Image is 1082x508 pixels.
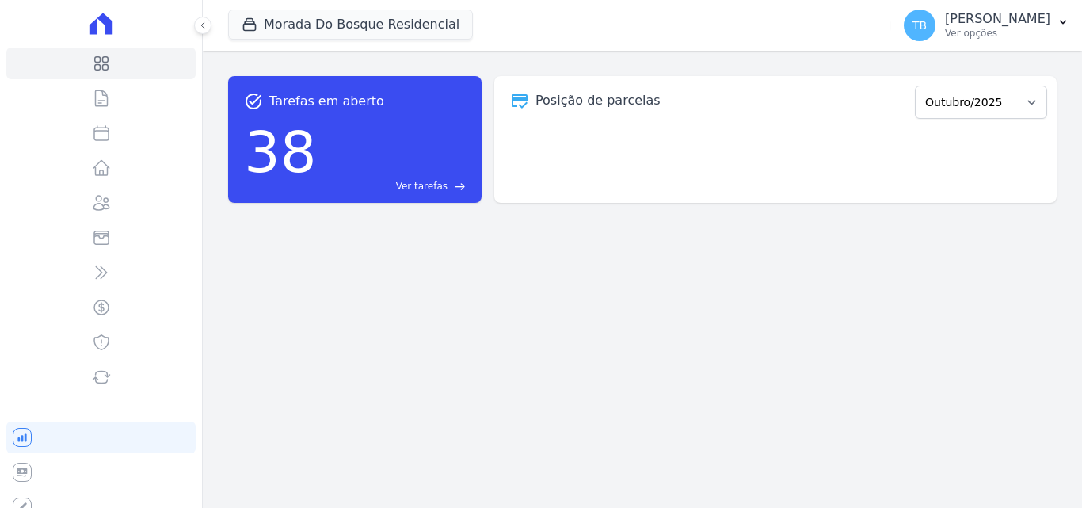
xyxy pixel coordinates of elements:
[396,179,448,193] span: Ver tarefas
[891,3,1082,48] button: TB [PERSON_NAME] Ver opções
[945,11,1050,27] p: [PERSON_NAME]
[269,92,384,111] span: Tarefas em aberto
[244,92,263,111] span: task_alt
[535,91,661,110] div: Posição de parcelas
[323,179,466,193] a: Ver tarefas east
[945,27,1050,40] p: Ver opções
[244,111,317,193] div: 38
[912,20,927,31] span: TB
[454,181,466,193] span: east
[228,10,473,40] button: Morada Do Bosque Residencial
